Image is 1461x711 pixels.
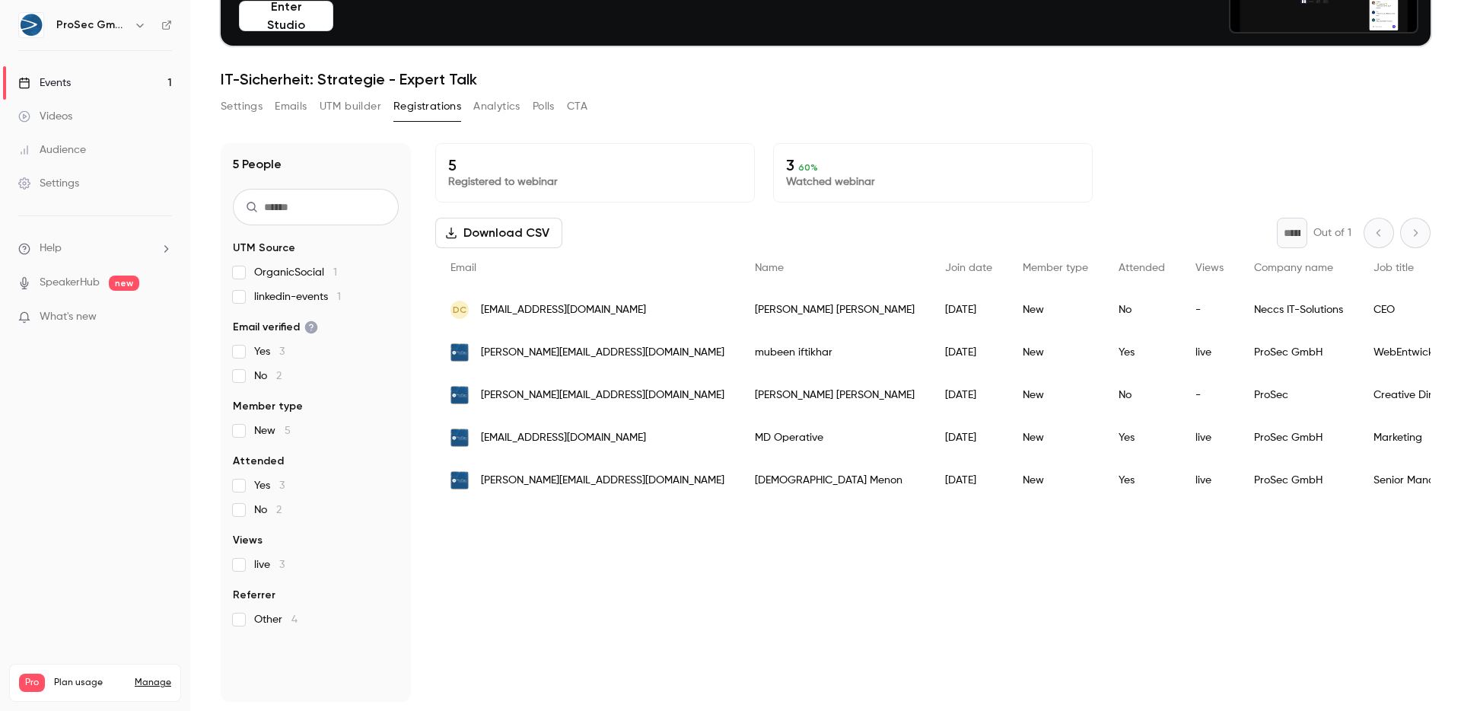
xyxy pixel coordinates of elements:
[786,174,1080,190] p: Watched webinar
[254,502,282,518] span: No
[333,267,337,278] span: 1
[930,331,1007,374] div: [DATE]
[1007,416,1103,459] div: New
[481,302,646,318] span: [EMAIL_ADDRESS][DOMAIN_NAME]
[435,218,562,248] button: Download CSV
[254,423,291,438] span: New
[1023,263,1088,273] span: Member type
[1239,289,1358,331] div: Neccs IT-Solutions
[1254,263,1333,273] span: Company name
[481,345,724,361] span: [PERSON_NAME][EMAIL_ADDRESS][DOMAIN_NAME]
[1103,331,1180,374] div: Yes
[276,371,282,381] span: 2
[285,426,291,436] span: 5
[1180,374,1239,416] div: -
[567,94,587,119] button: CTA
[1239,459,1358,502] div: ProSec GmbH
[54,677,126,689] span: Plan usage
[233,155,282,174] h1: 5 People
[533,94,555,119] button: Polls
[453,303,466,317] span: DC
[473,94,520,119] button: Analytics
[1239,416,1358,459] div: ProSec GmbH
[1119,263,1165,273] span: Attended
[18,109,72,124] div: Videos
[1239,331,1358,374] div: ProSec GmbH
[233,533,263,548] span: Views
[481,473,724,489] span: [PERSON_NAME][EMAIL_ADDRESS][DOMAIN_NAME]
[740,416,930,459] div: MD Operative
[254,478,285,493] span: Yes
[40,241,62,257] span: Help
[450,386,469,404] img: prosec-networks.com
[233,588,275,603] span: Referrer
[448,156,742,174] p: 5
[109,276,139,291] span: new
[19,13,43,37] img: ProSec GmbH
[393,94,461,119] button: Registrations
[1180,459,1239,502] div: live
[740,331,930,374] div: mubeen iftikhar
[56,18,128,33] h6: ProSec GmbH
[18,75,71,91] div: Events
[740,289,930,331] div: [PERSON_NAME] [PERSON_NAME]
[1313,225,1351,241] p: Out of 1
[930,459,1007,502] div: [DATE]
[320,94,381,119] button: UTM builder
[337,292,341,302] span: 1
[450,263,476,273] span: Email
[233,454,284,469] span: Attended
[930,289,1007,331] div: [DATE]
[1007,374,1103,416] div: New
[1180,289,1239,331] div: -
[755,263,784,273] span: Name
[254,265,337,280] span: OrganicSocial
[276,505,282,515] span: 2
[254,557,285,572] span: live
[135,677,171,689] a: Manage
[930,416,1007,459] div: [DATE]
[254,344,285,359] span: Yes
[221,70,1431,88] h1: IT-Sicherheit: Strategie - Expert Talk
[786,156,1080,174] p: 3
[1195,263,1224,273] span: Views
[275,94,307,119] button: Emails
[254,612,298,627] span: Other
[254,368,282,384] span: No
[798,162,818,173] span: 60 %
[1373,263,1414,273] span: Job title
[481,430,646,446] span: [EMAIL_ADDRESS][DOMAIN_NAME]
[233,399,303,414] span: Member type
[1103,374,1180,416] div: No
[18,142,86,158] div: Audience
[40,309,97,325] span: What's new
[450,429,469,447] img: prosec-networks.com
[1103,416,1180,459] div: Yes
[279,480,285,491] span: 3
[279,346,285,357] span: 3
[740,459,930,502] div: [DEMOGRAPHIC_DATA] Menon
[1007,331,1103,374] div: New
[291,614,298,625] span: 4
[279,560,285,570] span: 3
[930,374,1007,416] div: [DATE]
[239,1,333,31] button: Enter Studio
[450,343,469,362] img: prosec-networks.com
[18,176,79,191] div: Settings
[1239,374,1358,416] div: ProSec
[1180,331,1239,374] div: live
[1007,289,1103,331] div: New
[254,289,341,304] span: linkedin-events
[233,241,399,627] section: facet-groups
[233,320,318,335] span: Email verified
[481,387,724,403] span: [PERSON_NAME][EMAIL_ADDRESS][DOMAIN_NAME]
[945,263,992,273] span: Join date
[1103,289,1180,331] div: No
[233,241,295,256] span: UTM Source
[40,275,100,291] a: SpeakerHub
[1180,416,1239,459] div: live
[1007,459,1103,502] div: New
[221,94,263,119] button: Settings
[18,241,172,257] li: help-dropdown-opener
[740,374,930,416] div: [PERSON_NAME] [PERSON_NAME]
